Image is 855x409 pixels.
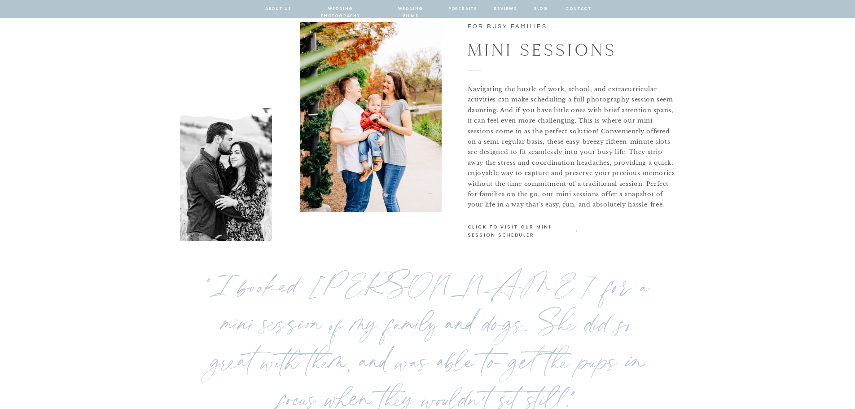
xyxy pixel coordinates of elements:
[468,22,590,33] p: for busy families
[468,84,675,214] p: Navigating the hustle of work, school, and extracurricular activities can make scheduling a full ...
[265,5,292,13] a: about us
[390,5,432,13] a: wedding films
[448,5,478,13] a: portraits
[494,5,517,13] a: reviews
[566,5,591,13] a: contact
[533,5,549,13] a: blog
[308,5,374,13] a: wedding photography
[468,38,618,56] h2: mini sessions
[468,223,553,238] a: click to visit our mini session scheduler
